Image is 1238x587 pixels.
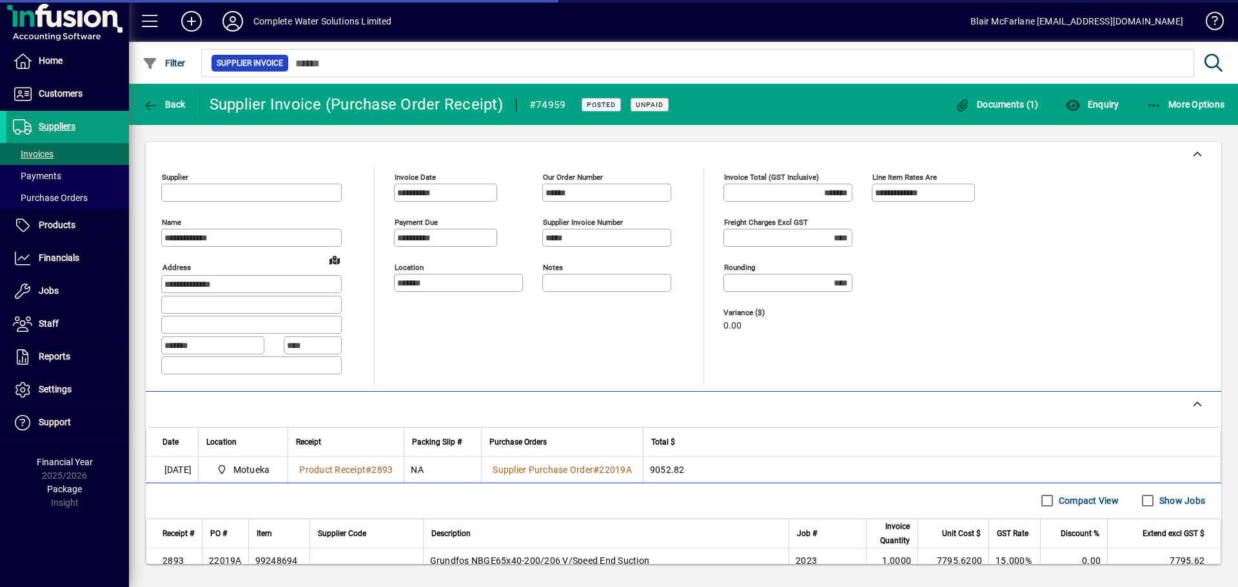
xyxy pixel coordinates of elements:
[489,435,547,449] span: Purchase Orders
[39,384,72,394] span: Settings
[636,101,663,109] span: Unpaid
[6,78,129,110] a: Customers
[318,526,366,541] span: Supplier Code
[412,435,473,449] div: Packing Slip #
[423,548,789,574] td: Grundfos NBGE65x40-200/206 V/Speed End Suction
[6,275,129,307] a: Jobs
[146,548,202,574] td: 2893
[13,171,61,181] span: Payments
[6,143,129,165] a: Invoices
[6,374,129,406] a: Settings
[955,99,1039,110] span: Documents (1)
[139,52,189,75] button: Filter
[253,11,392,32] div: Complete Water Solutions Limited
[212,10,253,33] button: Profile
[217,57,283,70] span: Supplier Invoice
[39,253,79,263] span: Financials
[543,218,623,227] mat-label: Supplier invoice number
[6,187,129,209] a: Purchase Orders
[6,407,129,439] a: Support
[255,554,298,567] div: 99248694
[395,218,438,227] mat-label: Payment due
[139,93,189,116] button: Back
[587,101,616,109] span: Posted
[404,457,481,483] td: NA
[431,526,471,541] span: Description
[529,95,566,115] div: #74959
[366,465,371,475] span: #
[171,10,212,33] button: Add
[39,220,75,230] span: Products
[872,173,937,182] mat-label: Line item rates are
[952,93,1042,116] button: Documents (1)
[6,242,129,274] a: Financials
[412,435,462,449] span: Packing Slip #
[39,55,63,66] span: Home
[6,308,129,340] a: Staff
[13,149,54,159] span: Invoices
[39,351,70,361] span: Reports
[210,526,227,541] span: PO #
[724,218,808,227] mat-label: Freight charges excl GST
[488,463,636,477] a: Supplier Purchase Order#22019A
[233,463,270,476] span: Motueka
[39,121,75,131] span: Suppliers
[1143,93,1228,116] button: More Options
[13,193,88,203] span: Purchase Orders
[39,285,59,296] span: Jobs
[299,465,366,475] span: Product Receipt
[6,165,129,187] a: Payments
[142,58,186,68] span: Filter
[1157,494,1205,507] label: Show Jobs
[162,218,181,227] mat-label: Name
[164,463,192,476] span: [DATE]
[37,457,93,467] span: Financial Year
[202,548,248,574] td: 22019A
[599,465,632,475] span: 22019A
[1143,526,1204,541] span: Extend excl GST $
[651,435,1204,449] div: Total $
[39,318,59,329] span: Staff
[918,548,988,574] td: 7795.6200
[1061,526,1099,541] span: Discount %
[866,548,918,574] td: 1.0000
[47,484,82,494] span: Package
[296,435,396,449] div: Receipt
[1062,93,1122,116] button: Enquiry
[257,526,272,541] span: Item
[6,209,129,242] a: Products
[162,526,194,541] span: Receipt #
[543,173,603,182] mat-label: Our order number
[988,548,1040,574] td: 15.000%
[997,526,1028,541] span: GST Rate
[296,435,321,449] span: Receipt
[6,341,129,373] a: Reports
[1196,3,1222,44] a: Knowledge Base
[723,309,801,317] span: Variance ($)
[796,554,817,567] span: 2023
[1040,548,1107,574] td: 0.00
[797,526,817,541] span: Job #
[206,435,237,449] span: Location
[162,173,188,182] mat-label: Supplier
[395,263,424,272] mat-label: Location
[1056,494,1119,507] label: Compact View
[1065,99,1119,110] span: Enquiry
[724,263,755,272] mat-label: Rounding
[723,321,742,331] span: 0.00
[395,173,436,182] mat-label: Invoice date
[493,465,593,475] span: Supplier Purchase Order
[162,435,190,449] div: Date
[651,435,675,449] span: Total $
[942,526,981,541] span: Unit Cost $
[643,457,1221,483] td: 9052.82
[1107,548,1221,574] td: 7795.62
[295,463,397,477] a: Product Receipt#2893
[371,465,393,475] span: 2893
[6,45,129,77] a: Home
[162,435,179,449] span: Date
[142,99,186,110] span: Back
[211,462,275,477] span: Motueka
[724,173,819,182] mat-label: Invoice Total (GST inclusive)
[39,417,71,427] span: Support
